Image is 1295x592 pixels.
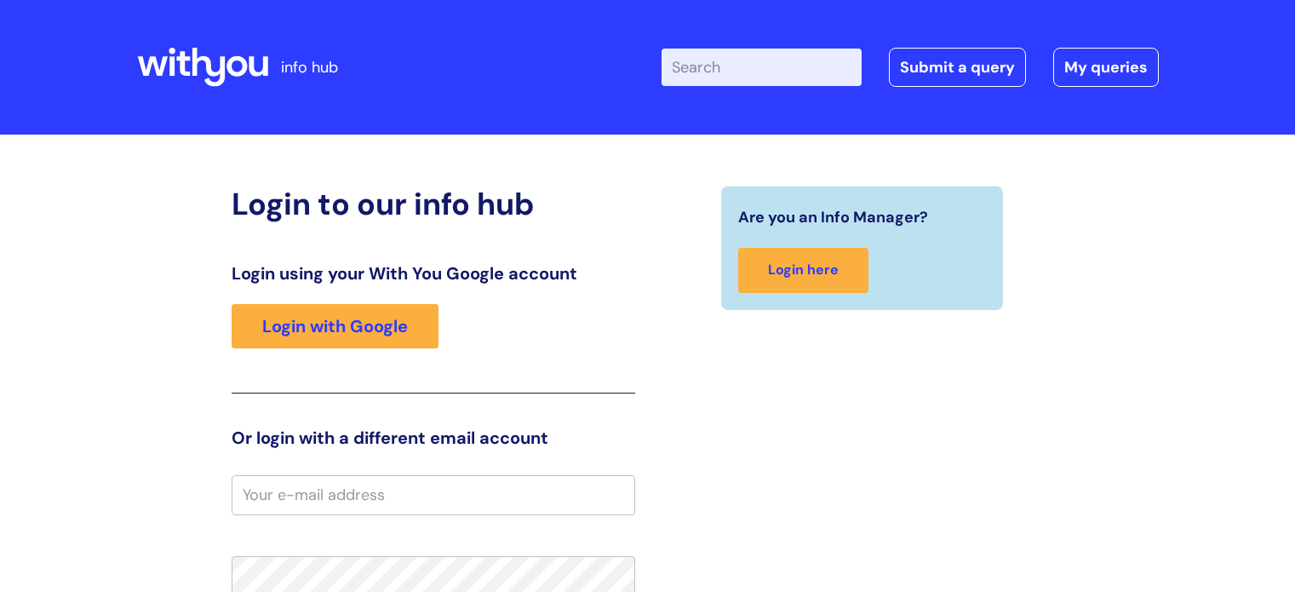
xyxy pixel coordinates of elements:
[232,304,438,348] a: Login with Google
[889,48,1026,87] a: Submit a query
[232,475,635,514] input: Your e-mail address
[232,263,635,284] h3: Login using your With You Google account
[232,428,635,448] h3: Or login with a different email account
[662,49,862,86] input: Search
[738,204,928,231] span: Are you an Info Manager?
[1053,48,1159,87] a: My queries
[232,186,635,222] h2: Login to our info hub
[281,54,338,81] p: info hub
[738,248,868,293] a: Login here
